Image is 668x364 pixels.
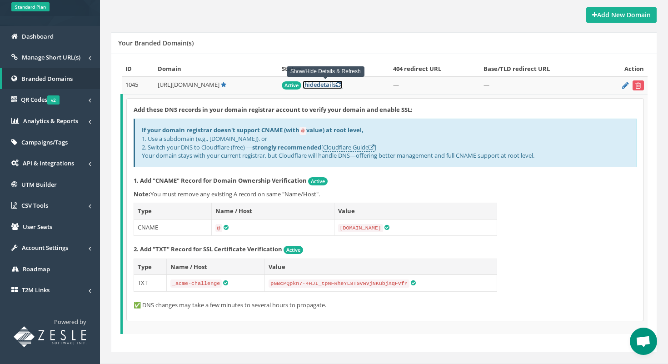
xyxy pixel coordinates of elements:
[308,177,328,185] span: Active
[134,190,150,198] b: Note:
[221,80,226,89] a: Default
[265,259,497,275] th: Value
[630,328,657,355] div: Open chat
[211,203,334,219] th: Name / Host
[323,143,374,152] a: Cloudflare Guide
[21,201,48,209] span: CSV Tools
[14,326,86,347] img: T2M URL Shortener powered by Zesle Software Inc.
[389,77,480,95] td: —
[23,223,52,231] span: User Seats
[600,61,648,77] th: Action
[586,7,657,23] a: Add New Domain
[282,81,301,90] span: Active
[23,265,50,273] span: Roadmap
[23,117,78,125] span: Analytics & Reports
[142,126,364,134] b: If your domain registrar doesn't support CNAME (with value) at root level,
[134,105,413,114] strong: Add these DNS records in your domain registrar account to verify your domain and enable SSL:
[299,127,306,135] code: @
[338,224,383,232] code: [DOMAIN_NAME]
[21,138,68,146] span: Campaigns/Tags
[284,246,303,254] span: Active
[170,279,222,288] code: _acme-challenge
[592,10,651,19] strong: Add New Domain
[158,80,219,89] span: [URL][DOMAIN_NAME]
[21,180,57,189] span: UTM Builder
[122,77,155,95] td: 1045
[134,219,212,236] td: CNAME
[303,80,343,89] a: [hidedetails]
[118,40,194,46] h5: Your Branded Domain(s)
[134,119,637,167] div: 1. Use a subdomain (e.g., [DOMAIN_NAME]), or 2. Switch your DNS to Cloudflare (free) — [ ] Your d...
[154,61,278,77] th: Domain
[278,61,389,77] th: Status
[389,61,480,77] th: 404 redirect URL
[22,244,68,252] span: Account Settings
[252,143,321,151] b: strongly recommended
[47,95,60,105] span: v2
[134,245,282,253] strong: 2. Add "TXT" Record for SSL Certificate Verification
[215,224,222,232] code: @
[134,301,637,309] p: ✅ DNS changes may take a few minutes to several hours to propagate.
[122,61,155,77] th: ID
[287,66,364,77] div: Show/Hide Details & Refresh
[11,2,50,11] span: Standard Plan
[23,159,74,167] span: API & Integrations
[480,61,600,77] th: Base/TLD redirect URL
[480,77,600,95] td: —
[134,176,307,184] strong: 1. Add "CNAME" Record for Domain Ownership Verification
[22,53,80,61] span: Manage Short URL(s)
[134,275,167,292] td: TXT
[304,80,317,89] span: hide
[21,95,60,104] span: QR Codes
[22,286,50,294] span: T2M Links
[334,203,497,219] th: Value
[22,32,54,40] span: Dashboard
[166,259,264,275] th: Name / Host
[134,203,212,219] th: Type
[134,259,167,275] th: Type
[269,279,409,288] code: pGBcPQpkn7-4HJI_tpNFRheYL8TGvwvjNKubjXqFvfY
[54,318,86,326] span: Powered by
[134,190,637,199] p: You must remove any existing A record on same "Name/Host".
[21,75,73,83] span: Branded Domains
